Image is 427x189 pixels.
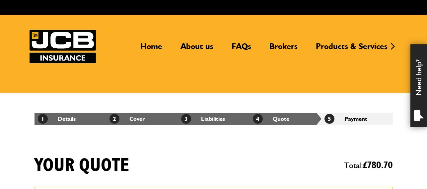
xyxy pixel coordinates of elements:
a: About us [176,41,218,57]
span: 780.70 [367,161,393,170]
span: 4 [253,114,263,124]
li: Quote [249,113,321,125]
span: 1 [38,114,48,124]
a: 3Liabilities [181,115,225,122]
div: Need help? [410,44,427,127]
span: 2 [109,114,119,124]
a: Home [135,41,167,57]
li: Payment [321,113,393,125]
a: Brokers [264,41,303,57]
span: 5 [324,114,334,124]
a: Products & Services [311,41,392,57]
a: FAQs [227,41,256,57]
a: 1Details [38,115,76,122]
span: £ [363,161,393,170]
span: 3 [181,114,191,124]
h1: Your quote [35,155,129,177]
a: 2Cover [109,115,145,122]
a: JCB Insurance Services [30,30,96,63]
span: Total: [344,158,393,173]
img: JCB Insurance Services logo [30,30,96,63]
